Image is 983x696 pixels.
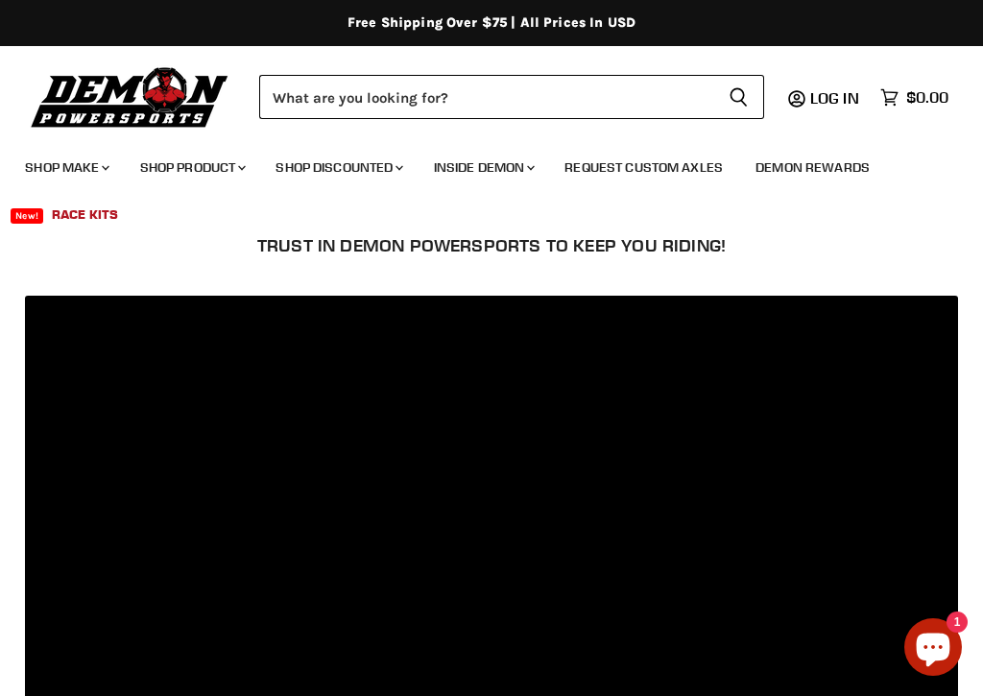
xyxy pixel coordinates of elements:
ul: Main menu [11,140,944,234]
a: Shop Product [126,148,258,187]
a: Shop Discounted [261,148,415,187]
a: Race Kits [37,195,132,234]
inbox-online-store-chat: Shopify online store chat [899,618,968,681]
span: New! [11,208,43,224]
a: Log in [802,89,871,107]
h2: Trust In Demon Powersports To Keep You Riding! [33,235,951,255]
form: Product [259,75,764,119]
span: Log in [810,88,859,108]
input: Search [259,75,713,119]
button: Search [713,75,764,119]
img: Demon Powersports [25,62,235,131]
a: Demon Rewards [741,148,884,187]
a: Request Custom Axles [550,148,737,187]
a: Inside Demon [420,148,547,187]
span: $0.00 [906,88,948,107]
a: Shop Make [11,148,121,187]
a: $0.00 [871,84,958,111]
